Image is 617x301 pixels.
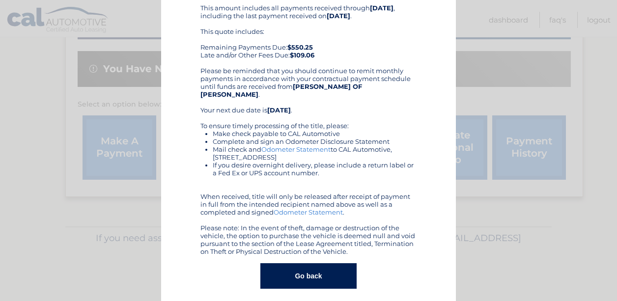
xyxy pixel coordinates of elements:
b: [PERSON_NAME] OF [PERSON_NAME] [200,82,362,98]
b: $109.06 [290,51,314,59]
li: If you desire overnight delivery, please include a return label or a Fed Ex or UPS account number. [213,161,417,177]
a: Odometer Statement [261,145,331,153]
button: Go back [260,263,356,289]
b: [DATE] [370,4,393,12]
li: Complete and sign an Odometer Disclosure Statement [213,137,417,145]
li: Make check payable to CAL Automotive [213,130,417,137]
a: Odometer Statement [274,208,343,216]
div: This quote includes: Remaining Payments Due: Late and/or Other Fees Due: [200,27,417,59]
b: [DATE] [327,12,350,20]
b: [DATE] [267,106,291,114]
li: Mail check and to CAL Automotive, [STREET_ADDRESS] [213,145,417,161]
b: $550.25 [287,43,313,51]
